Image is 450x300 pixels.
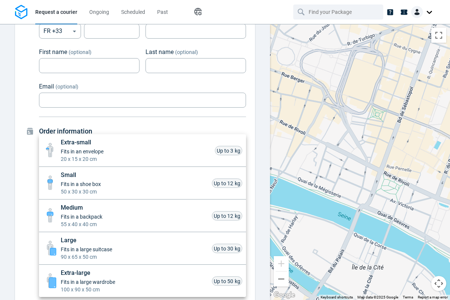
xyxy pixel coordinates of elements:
div: Up to 30 kg [212,244,242,253]
span: 50 x 30 x 30 cm [61,188,101,195]
span: 90 x 65 x 50 cm [61,253,112,261]
span: Fits in an envelope [61,148,103,155]
li: Large [39,232,246,265]
span: Fits in a large suitcase [61,246,112,253]
span: Small [61,171,101,180]
span: Extra-small [61,138,103,147]
span: Extra-large [61,268,115,277]
span: Medium [61,203,102,212]
span: Large [61,236,112,245]
li: Medium [39,199,246,232]
div: Up to 3 kg [215,146,242,155]
span: 20 x 15 x 20 cm [61,155,103,163]
span: Fits in a backpack [61,213,102,220]
span: 55 x 40 x 40 cm [61,220,102,228]
span: 100 x 90 x 50 cm [61,286,115,293]
div: Up to 50 kg [212,276,242,286]
span: Fits in a shoe box [61,180,101,188]
span: Fits in a large wardrobe [61,278,115,286]
li: Extra-small [39,134,246,167]
div: Up to 12 kg [212,178,242,188]
div: Up to 12 kg [212,211,242,220]
li: Small [39,167,246,199]
li: Extra-large [39,265,246,297]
